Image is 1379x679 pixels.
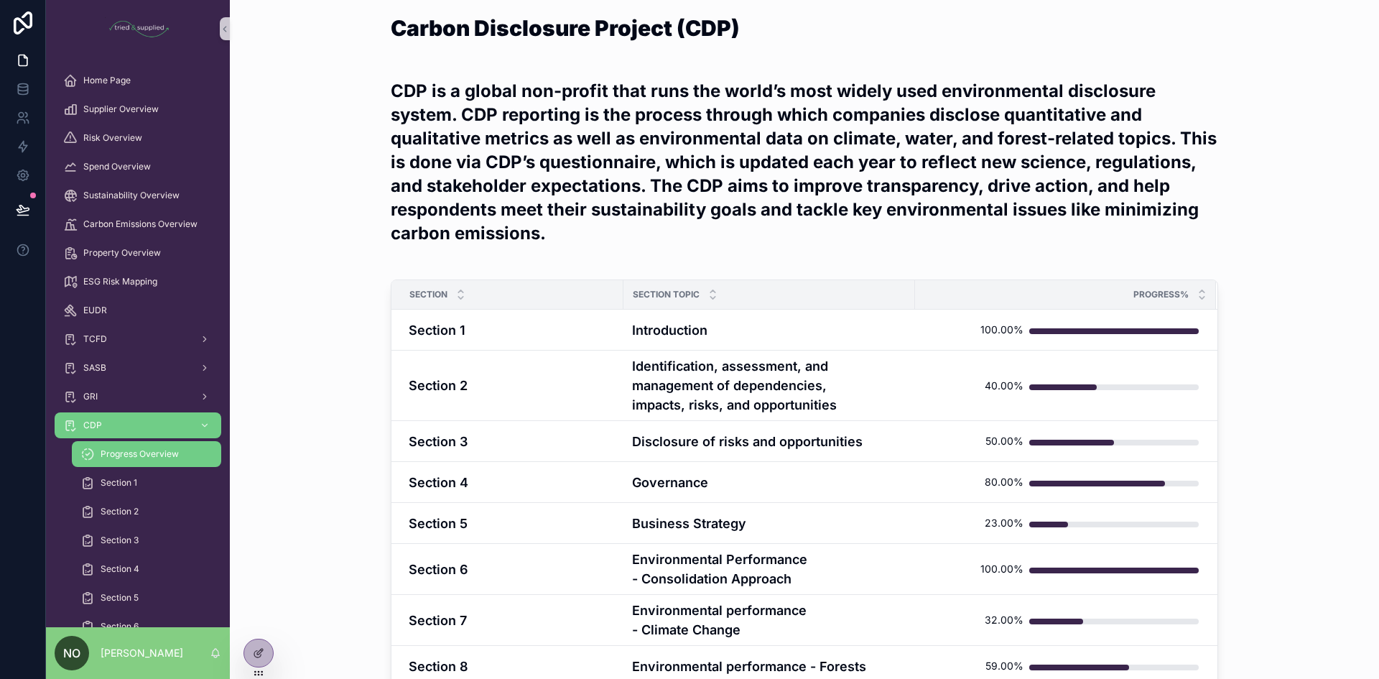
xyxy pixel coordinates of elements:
[980,315,1023,344] div: 100.00%
[83,391,98,402] span: GRI
[632,432,906,451] h4: Disclosure of risks and opportunities
[101,448,179,460] span: Progress Overview
[633,289,700,300] span: Section Topic
[83,161,151,172] span: Spend Overview
[83,247,161,259] span: Property Overview
[409,611,615,630] h4: Section 7
[72,441,221,467] a: Progress Overview
[83,75,131,86] span: Home Page
[83,190,180,201] span: Sustainability Overview
[632,473,906,492] h4: Governance
[985,371,1023,400] div: 40.00%
[101,506,139,517] span: Section 2
[72,527,221,553] a: Section 3
[409,320,615,340] h4: Section 1
[55,240,221,266] a: Property Overview
[55,125,221,151] a: Risk Overview
[55,355,221,381] a: SASB
[101,563,139,575] span: Section 4
[63,645,80,662] span: NO
[409,514,615,533] h4: Section 5
[55,96,221,122] a: Supplier Overview
[55,183,221,208] a: Sustainability Overview
[72,499,221,525] a: Section 2
[985,427,1023,456] div: 50.00%
[632,657,906,676] h4: Environmental performance - Forests
[391,79,1218,245] h2: CDP is a global non-profit that runs the world’s most widely used environmental disclosure system...
[985,606,1023,634] div: 32.00%
[55,269,221,295] a: ESG Risk Mapping
[632,514,906,533] h4: Business Strategy
[409,657,615,676] h4: Section 8
[83,132,142,144] span: Risk Overview
[46,57,230,627] div: scrollable content
[83,305,107,316] span: EUDR
[83,420,102,431] span: CDP
[409,473,615,492] h4: Section 4
[1133,289,1189,300] span: Progress%
[72,585,221,611] a: Section 5
[55,211,221,237] a: Carbon Emissions Overview
[632,320,906,340] h4: Introduction
[101,646,183,660] p: [PERSON_NAME]
[83,218,198,230] span: Carbon Emissions Overview
[83,362,106,374] span: SASB
[101,592,139,604] span: Section 5
[72,556,221,582] a: Section 4
[55,297,221,323] a: EUDR
[83,103,159,115] span: Supplier Overview
[409,289,447,300] span: Section
[55,412,221,438] a: CDP
[391,17,1218,39] h1: Carbon Disclosure Project (CDP)
[55,384,221,410] a: GRI
[105,17,170,40] img: App logo
[632,550,906,588] h4: Environmental Performance - Consolidation Approach
[83,276,157,287] span: ESG Risk Mapping
[632,356,906,415] h4: Identification, assessment, and management of dependencies, impacts, risks, and opportunities
[985,468,1023,496] div: 80.00%
[980,555,1023,583] div: 100.00%
[985,509,1023,537] div: 23.00%
[55,154,221,180] a: Spend Overview
[409,560,615,579] h4: Section 6
[101,477,137,489] span: Section 1
[632,601,906,639] h4: Environmental performance - Climate Change
[55,68,221,93] a: Home Page
[101,535,139,546] span: Section 3
[101,621,139,632] span: Section 6
[55,326,221,352] a: TCFD
[409,376,615,395] h4: Section 2
[83,333,107,345] span: TCFD
[72,470,221,496] a: Section 1
[409,432,615,451] h4: Section 3
[72,614,221,639] a: Section 6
